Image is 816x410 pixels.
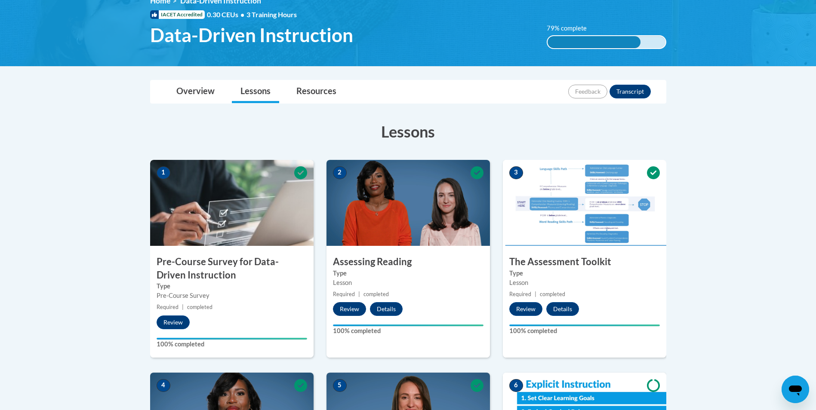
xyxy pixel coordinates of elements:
[157,281,307,291] label: Type
[503,255,666,269] h3: The Assessment Toolkit
[207,10,246,19] span: 0.30 CEUs
[509,278,660,288] div: Lesson
[546,302,579,316] button: Details
[509,291,531,297] span: Required
[240,10,244,18] span: •
[150,255,314,282] h3: Pre-Course Survey for Data-Driven Instruction
[157,379,170,392] span: 4
[610,85,651,98] button: Transcript
[187,304,212,310] span: completed
[509,324,660,326] div: Your progress
[326,160,490,246] img: Course Image
[547,24,596,33] label: 79% complete
[246,10,297,18] span: 3 Training Hours
[333,166,347,179] span: 2
[548,36,640,48] div: 79% complete
[168,80,223,103] a: Overview
[333,269,483,278] label: Type
[157,166,170,179] span: 1
[326,255,490,269] h3: Assessing Reading
[157,338,307,340] div: Your progress
[157,304,179,310] span: Required
[535,291,536,297] span: |
[333,291,355,297] span: Required
[333,379,347,392] span: 5
[509,379,523,392] span: 6
[333,278,483,288] div: Lesson
[370,302,403,316] button: Details
[157,315,190,329] button: Review
[509,269,660,278] label: Type
[509,302,542,316] button: Review
[150,121,666,142] h3: Lessons
[358,291,360,297] span: |
[157,291,307,300] div: Pre-Course Survey
[509,166,523,179] span: 3
[540,291,565,297] span: completed
[509,326,660,336] label: 100% completed
[568,85,607,98] button: Feedback
[150,10,205,19] span: IACET Accredited
[150,160,314,246] img: Course Image
[232,80,279,103] a: Lessons
[333,302,366,316] button: Review
[782,376,809,403] iframe: Button to launch messaging window
[363,291,389,297] span: completed
[288,80,345,103] a: Resources
[333,324,483,326] div: Your progress
[503,160,666,246] img: Course Image
[150,24,353,46] span: Data-Driven Instruction
[182,304,184,310] span: |
[157,340,307,349] label: 100% completed
[333,326,483,336] label: 100% completed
